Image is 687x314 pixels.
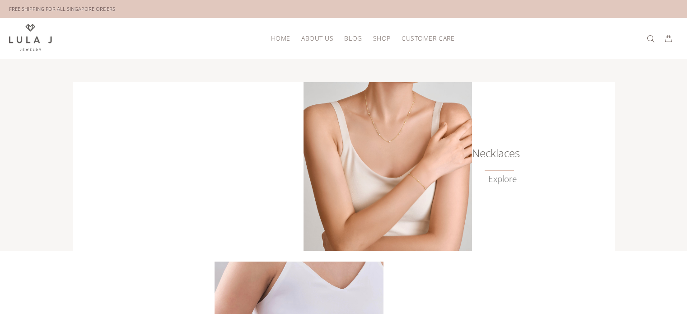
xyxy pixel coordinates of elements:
[344,35,362,42] span: BLOG
[472,149,517,158] h6: Necklaces
[368,31,396,45] a: SHOP
[9,4,115,14] div: FREE SHIPPING FOR ALL SINGAPORE ORDERS
[402,35,454,42] span: CUSTOMER CARE
[271,35,290,42] span: HOME
[488,174,517,184] a: Explore
[296,31,339,45] a: ABOUT US
[373,35,391,42] span: SHOP
[266,31,296,45] a: HOME
[339,31,367,45] a: BLOG
[396,31,454,45] a: CUSTOMER CARE
[301,35,333,42] span: ABOUT US
[304,82,472,251] img: Lula J Gold Necklaces Collection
